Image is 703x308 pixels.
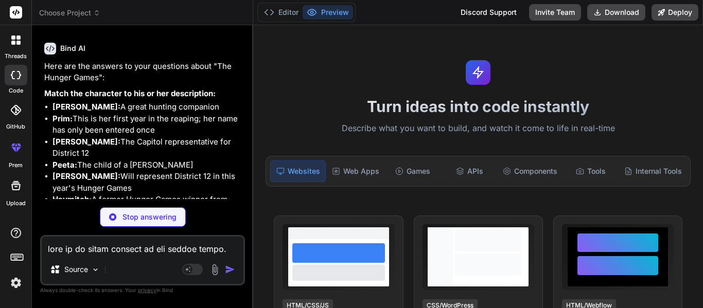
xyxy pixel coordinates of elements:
button: Deploy [652,4,698,21]
button: Invite Team [529,4,581,21]
div: Games [385,160,440,182]
img: attachment [209,264,221,276]
strong: [PERSON_NAME]: [52,102,120,112]
strong: Match the character to his or her description: [44,88,216,98]
label: Upload [6,199,26,208]
div: Web Apps [328,160,383,182]
strong: [PERSON_NAME]: [52,137,120,147]
div: Discord Support [454,4,523,21]
li: A former Hunger Games winner from District 12 [52,194,243,217]
button: Preview [303,5,353,20]
p: Stop answering [122,212,177,222]
p: Source [64,264,88,275]
div: Components [499,160,561,182]
img: settings [7,274,25,292]
label: threads [5,52,27,61]
p: Describe what you want to build, and watch it come to life in real-time [259,122,697,135]
label: GitHub [6,122,25,131]
h6: Bind AI [60,43,85,53]
div: Websites [270,160,326,182]
li: A great hunting companion [52,101,243,113]
p: Always double-check its answers. Your in Bind [40,285,245,295]
img: icon [225,264,235,275]
label: code [9,86,23,95]
p: Here are the answers to your questions about "The Hunger Games": [44,61,243,84]
h1: Turn ideas into code instantly [259,97,697,116]
div: Internal Tools [620,160,686,182]
label: prem [9,161,23,170]
li: This is her first year in the reaping; her name has only been entered once [52,113,243,136]
strong: [PERSON_NAME]: [52,171,120,181]
strong: Peeta: [52,160,77,170]
div: Tools [564,160,618,182]
button: Download [587,4,645,21]
strong: Haymitch: [52,194,92,204]
li: The child of a [PERSON_NAME] [52,159,243,171]
div: APIs [442,160,497,182]
li: The Capitol representative for District 12 [52,136,243,159]
li: Will represent District 12 in this year's Hunger Games [52,171,243,194]
span: privacy [138,287,156,293]
span: Choose Project [39,8,100,18]
img: Pick Models [91,265,100,274]
button: Editor [260,5,303,20]
strong: Prim: [52,114,73,123]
